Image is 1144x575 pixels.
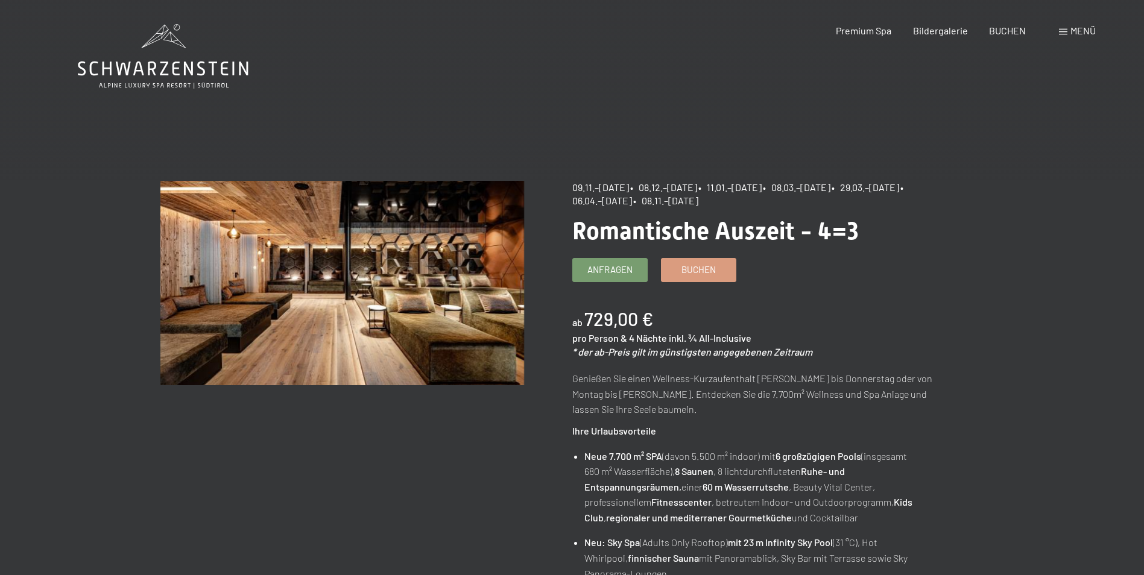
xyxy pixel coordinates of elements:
[572,371,936,417] p: Genießen Sie einen Wellness-Kurzaufenthalt [PERSON_NAME] bis Donnerstag oder von Montag bis [PERS...
[836,25,891,36] a: Premium Spa
[572,425,656,436] strong: Ihre Urlaubsvorteile
[832,181,899,193] span: • 29.03.–[DATE]
[572,316,583,328] span: ab
[630,181,697,193] span: • 08.12.–[DATE]
[572,332,627,344] span: pro Person &
[584,465,845,492] strong: Ruhe- und Entspannungsräumen,
[669,332,751,344] span: inkl. ¾ All-Inclusive
[681,263,716,276] span: Buchen
[584,450,662,462] strong: Neue 7.700 m² SPA
[776,450,861,462] strong: 6 großzügigen Pools
[584,496,912,523] strong: Kids Club
[572,181,629,193] span: 09.11.–[DATE]
[728,536,833,548] strong: mit 23 m Infinity Sky Pool
[584,448,935,526] li: (davon 5.500 m² indoor) mit (insgesamt 680 m² Wasserfläche), , 8 lichtdurchfluteten einer , Beaut...
[675,465,713,477] strong: 8 Saunen
[763,181,830,193] span: • 08.03.–[DATE]
[584,308,653,330] b: 729,00 €
[573,259,647,281] a: Anfragen
[662,259,736,281] a: Buchen
[651,496,712,507] strong: Fitnesscenter
[587,263,633,276] span: Anfragen
[703,481,789,492] strong: 60 m Wasserrutsche
[913,25,968,36] a: Bildergalerie
[629,332,667,344] span: 4 Nächte
[572,217,859,245] span: Romantische Auszeit - 4=3
[160,181,524,385] img: Romantische Auszeit - 4=3
[572,346,812,357] em: * der ab-Preis gilt im günstigsten angegebenen Zeitraum
[1070,25,1096,36] span: Menü
[989,25,1026,36] a: BUCHEN
[628,552,699,564] strong: finnischer Sauna
[633,195,698,206] span: • 08.11.–[DATE]
[698,181,762,193] span: • 11.01.–[DATE]
[584,536,640,548] strong: Neu: Sky Spa
[606,512,792,523] strong: regionaler und mediterraner Gourmetküche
